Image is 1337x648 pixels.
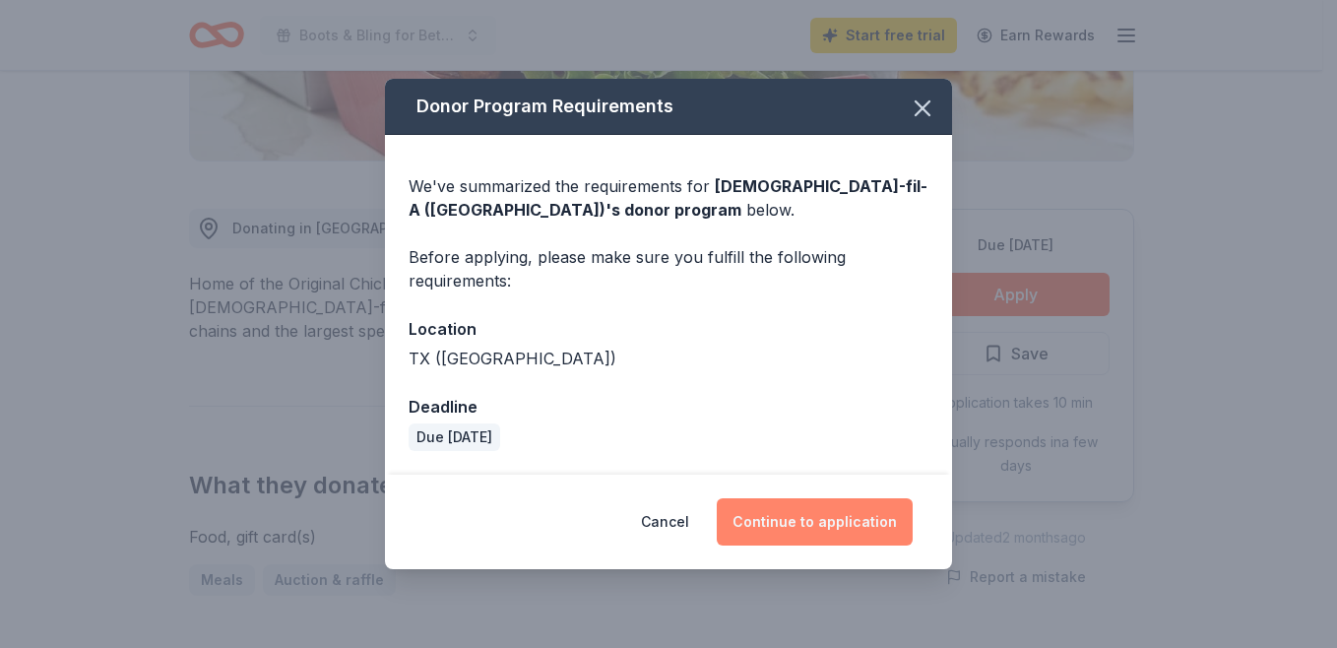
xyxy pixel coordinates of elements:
[717,498,913,546] button: Continue to application
[409,174,928,222] div: We've summarized the requirements for below.
[409,245,928,292] div: Before applying, please make sure you fulfill the following requirements:
[409,316,928,342] div: Location
[641,498,689,546] button: Cancel
[409,347,928,370] div: TX ([GEOGRAPHIC_DATA])
[409,423,500,451] div: Due [DATE]
[385,79,952,135] div: Donor Program Requirements
[409,394,928,420] div: Deadline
